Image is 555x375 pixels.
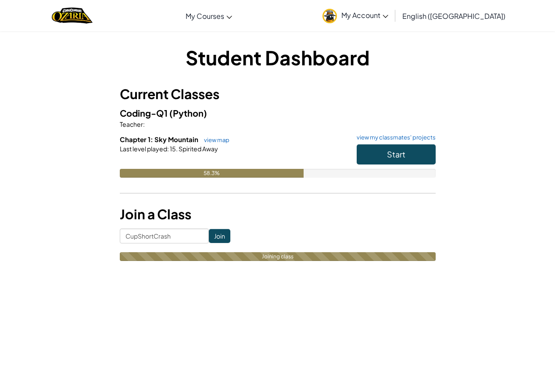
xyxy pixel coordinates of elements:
[186,11,224,21] span: My Courses
[357,144,436,164] button: Start
[120,107,169,118] span: Coding-Q1
[120,145,167,153] span: Last level played
[120,204,436,224] h3: Join a Class
[120,135,200,143] span: Chapter 1: Sky Mountain
[402,11,505,21] span: English ([GEOGRAPHIC_DATA])
[120,229,209,243] input: <Enter Class Code>
[169,107,207,118] span: (Python)
[322,9,337,23] img: avatar
[167,145,169,153] span: :
[352,135,436,140] a: view my classmates' projects
[120,169,304,178] div: 58.3%
[120,120,143,128] span: Teacher
[200,136,229,143] a: view map
[52,7,93,25] a: Ozaria by CodeCombat logo
[209,229,230,243] input: Join
[120,84,436,104] h3: Current Classes
[120,44,436,71] h1: Student Dashboard
[387,149,405,159] span: Start
[52,7,93,25] img: Home
[120,252,436,261] div: Joining class
[143,120,145,128] span: :
[318,2,393,29] a: My Account
[178,145,218,153] span: Spirited Away
[181,4,236,28] a: My Courses
[398,4,510,28] a: English ([GEOGRAPHIC_DATA])
[341,11,388,20] span: My Account
[169,145,178,153] span: 15.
